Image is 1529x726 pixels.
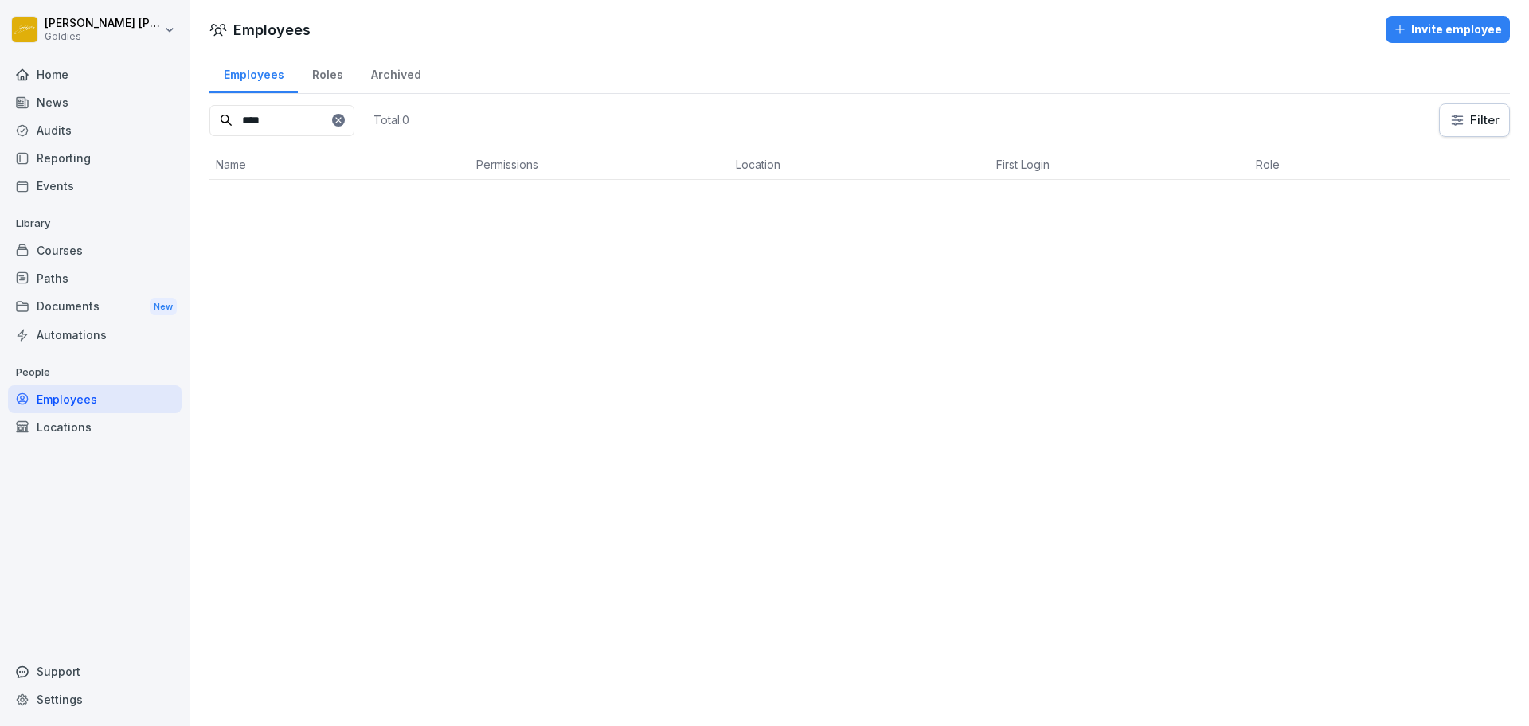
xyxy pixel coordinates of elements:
th: Role [1249,150,1510,180]
a: Archived [357,53,435,93]
a: Courses [8,236,182,264]
p: Library [8,211,182,236]
a: Automations [8,321,182,349]
a: Audits [8,116,182,144]
div: New [150,298,177,316]
a: DocumentsNew [8,292,182,322]
p: Goldies [45,31,161,42]
a: Home [8,60,182,88]
a: Employees [8,385,182,413]
th: Location [729,150,990,180]
a: Settings [8,685,182,713]
div: Invite employee [1394,21,1502,38]
h1: Employees [233,19,311,41]
div: Support [8,658,182,685]
p: [PERSON_NAME] [PERSON_NAME] [45,17,161,30]
a: Roles [298,53,357,93]
a: Locations [8,413,182,441]
a: Employees [209,53,298,93]
a: Paths [8,264,182,292]
th: First Login [990,150,1250,180]
button: Filter [1440,104,1509,136]
button: Invite employee [1386,16,1510,43]
p: Total: 0 [373,112,409,127]
div: Filter [1449,112,1500,128]
p: People [8,360,182,385]
a: Reporting [8,144,182,172]
a: Events [8,172,182,200]
div: Documents [8,292,182,322]
a: News [8,88,182,116]
th: Permissions [470,150,730,180]
th: Name [209,150,470,180]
